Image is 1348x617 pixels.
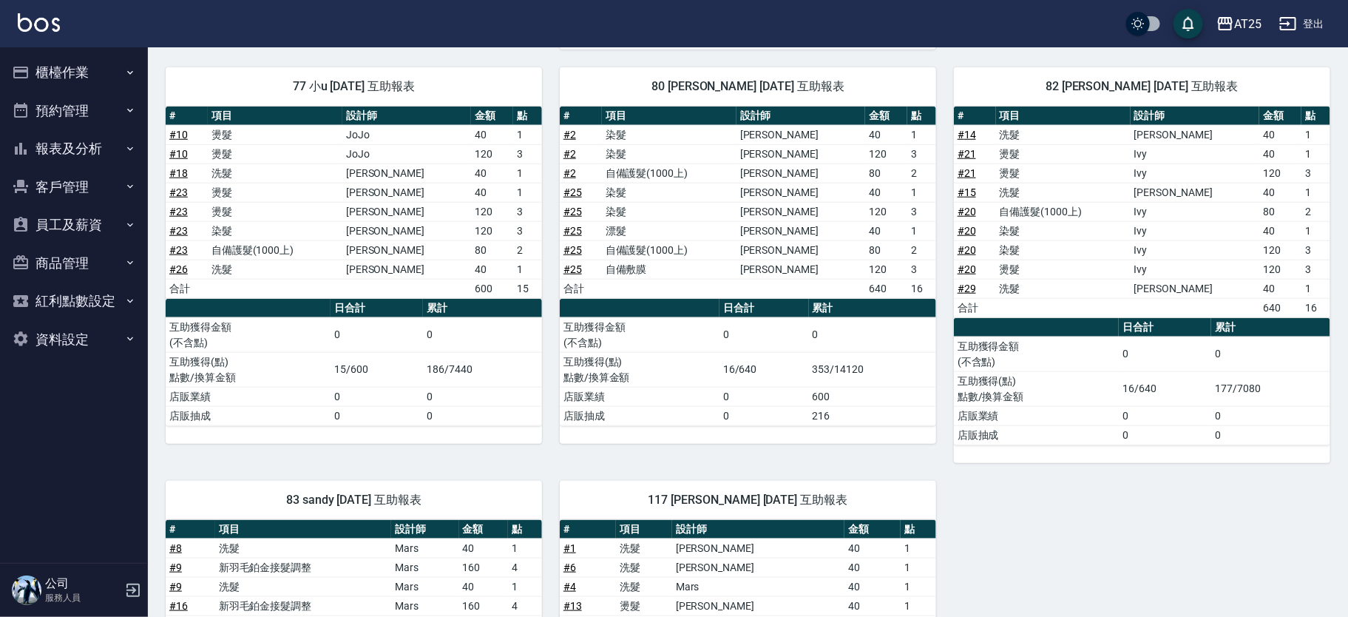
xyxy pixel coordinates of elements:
[423,387,542,406] td: 0
[1119,406,1211,425] td: 0
[1119,337,1211,371] td: 0
[166,387,331,406] td: 店販業績
[602,183,736,202] td: 染髮
[166,279,208,298] td: 合計
[331,352,423,387] td: 15/600
[616,539,672,558] td: 洗髮
[508,558,542,577] td: 4
[1301,260,1330,279] td: 3
[342,202,471,221] td: [PERSON_NAME]
[459,558,509,577] td: 160
[672,520,844,539] th: 設計師
[560,520,616,539] th: #
[169,244,188,256] a: #23
[616,520,672,539] th: 項目
[1131,183,1259,202] td: [PERSON_NAME]
[907,107,936,126] th: 點
[844,558,901,577] td: 40
[907,240,936,260] td: 2
[208,107,342,126] th: 項目
[809,299,936,318] th: 累計
[563,148,576,160] a: #2
[954,406,1119,425] td: 店販業績
[560,387,719,406] td: 店販業績
[166,299,542,426] table: a dense table
[471,279,513,298] td: 600
[954,371,1119,406] td: 互助獲得(點) 點數/換算金額
[736,260,865,279] td: [PERSON_NAME]
[996,144,1131,163] td: 燙髮
[342,183,471,202] td: [PERSON_NAME]
[560,406,719,425] td: 店販抽成
[736,221,865,240] td: [PERSON_NAME]
[1301,298,1330,317] td: 16
[1234,15,1261,33] div: AT25
[1211,318,1330,337] th: 累計
[183,493,524,508] span: 83 sandy [DATE] 互助報表
[6,206,142,244] button: 員工及薪資
[471,125,513,144] td: 40
[958,206,976,218] a: #20
[672,539,844,558] td: [PERSON_NAME]
[844,577,901,596] td: 40
[391,539,458,558] td: Mars
[865,144,907,163] td: 120
[1211,371,1330,406] td: 177/7080
[958,167,976,179] a: #21
[958,283,976,294] a: #29
[1131,163,1259,183] td: Ivy
[513,260,542,279] td: 1
[865,202,907,221] td: 120
[560,107,936,299] table: a dense table
[1259,279,1301,298] td: 40
[513,279,542,298] td: 15
[602,107,736,126] th: 項目
[513,221,542,240] td: 3
[865,221,907,240] td: 40
[513,125,542,144] td: 1
[563,206,582,218] a: #25
[907,183,936,202] td: 1
[1211,406,1330,425] td: 0
[342,144,471,163] td: JoJo
[844,539,901,558] td: 40
[719,352,809,387] td: 16/640
[342,107,471,126] th: 設計師
[208,221,342,240] td: 染髮
[1173,9,1203,38] button: save
[1259,107,1301,126] th: 金額
[331,387,423,406] td: 0
[996,221,1131,240] td: 染髮
[672,596,844,616] td: [PERSON_NAME]
[169,206,188,218] a: #23
[844,520,901,539] th: 金額
[471,163,513,183] td: 40
[471,221,513,240] td: 120
[423,317,542,352] td: 0
[391,558,458,577] td: Mars
[1259,144,1301,163] td: 40
[901,520,936,539] th: 點
[996,107,1131,126] th: 項目
[459,539,509,558] td: 40
[1273,10,1330,38] button: 登出
[901,596,936,616] td: 1
[560,279,602,298] td: 合計
[342,221,471,240] td: [PERSON_NAME]
[958,263,976,275] a: #20
[602,260,736,279] td: 自備敷膜
[907,202,936,221] td: 3
[215,520,392,539] th: 項目
[578,493,918,508] span: 117 [PERSON_NAME] [DATE] 互助報表
[958,186,976,198] a: #15
[6,92,142,130] button: 預約管理
[954,107,1330,318] table: a dense table
[616,577,672,596] td: 洗髮
[1119,371,1211,406] td: 16/640
[331,406,423,425] td: 0
[907,163,936,183] td: 2
[208,260,342,279] td: 洗髮
[1131,202,1259,221] td: Ivy
[342,260,471,279] td: [PERSON_NAME]
[169,581,182,593] a: #9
